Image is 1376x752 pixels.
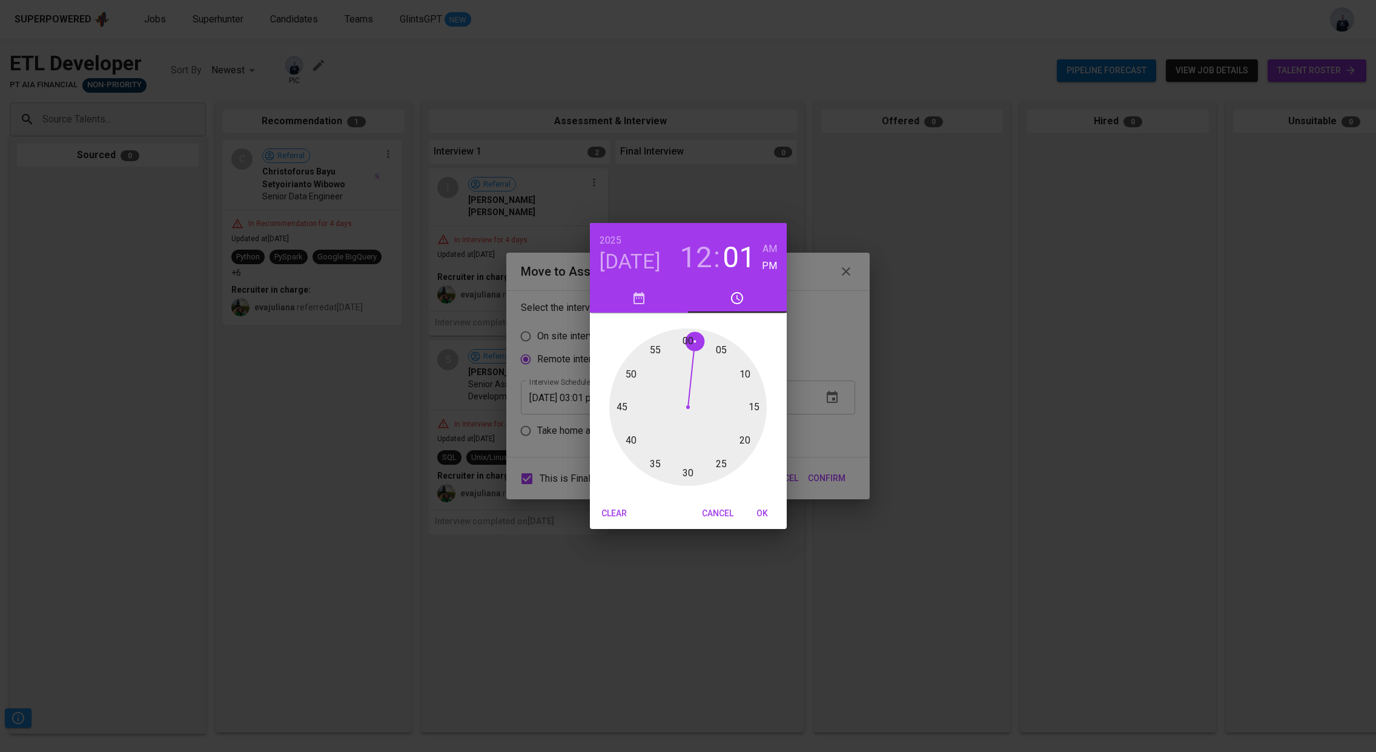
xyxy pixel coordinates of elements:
button: [DATE] [600,249,661,275]
button: Cancel [697,502,738,525]
span: Clear [600,506,629,521]
button: 01 [723,241,755,275]
button: 12 [680,241,712,275]
span: OK [748,506,777,521]
span: Cancel [702,506,733,521]
button: 2025 [600,232,621,249]
button: AM [762,241,777,258]
button: OK [743,502,782,525]
h3: : [713,241,720,275]
button: Clear [595,502,633,525]
h6: AM [762,241,777,258]
button: PM [762,258,777,275]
